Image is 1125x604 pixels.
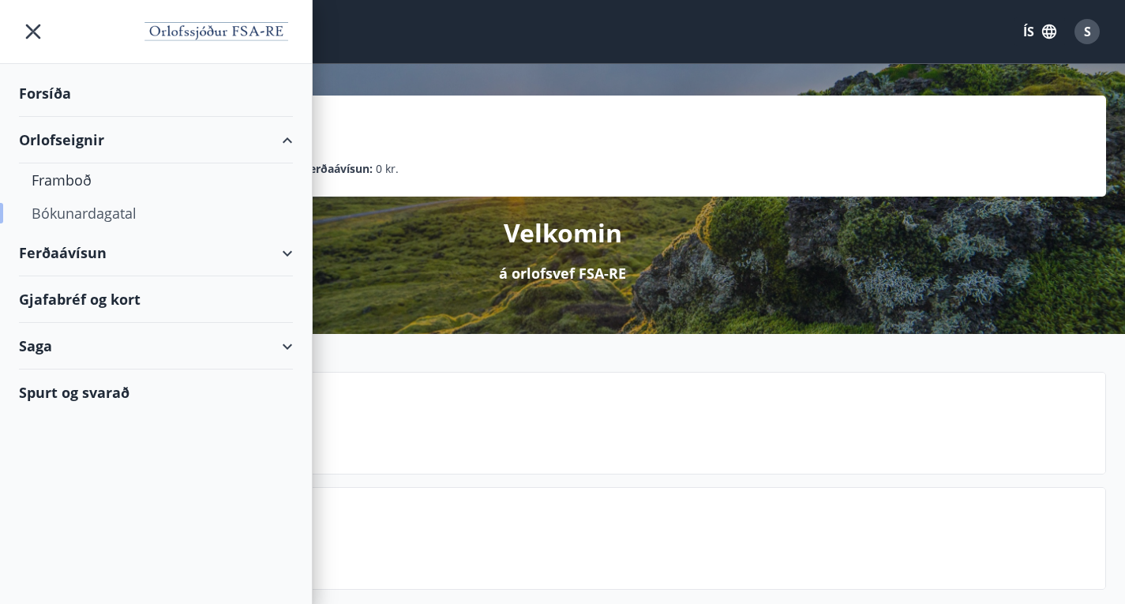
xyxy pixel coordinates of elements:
[19,276,293,323] div: Gjafabréf og kort
[19,230,293,276] div: Ferðaávísun
[1014,17,1065,46] button: ÍS
[135,412,1093,439] p: Næstu helgi
[32,197,280,230] div: Bókunardagatal
[303,160,373,178] p: Ferðaávísun :
[19,70,293,117] div: Forsíða
[1068,13,1106,51] button: S
[499,263,626,283] p: á orlofsvef FSA-RE
[19,117,293,163] div: Orlofseignir
[19,370,293,415] div: Spurt og svarað
[135,527,1093,554] p: Spurt og svarað
[19,17,47,46] button: menu
[140,17,293,49] img: union_logo
[504,216,622,250] p: Velkomin
[1084,23,1091,40] span: S
[32,163,280,197] div: Framboð
[376,160,399,178] span: 0 kr.
[19,323,293,370] div: Saga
